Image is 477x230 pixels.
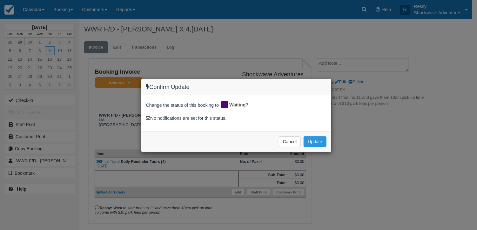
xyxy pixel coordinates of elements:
[279,136,301,147] button: Cancel
[146,102,219,110] span: Change the status of this booking to
[220,100,253,110] div: Waiting?
[146,84,326,91] h4: Confirm Update
[146,115,326,122] div: No notifications are set for this status.
[304,136,326,147] button: Update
